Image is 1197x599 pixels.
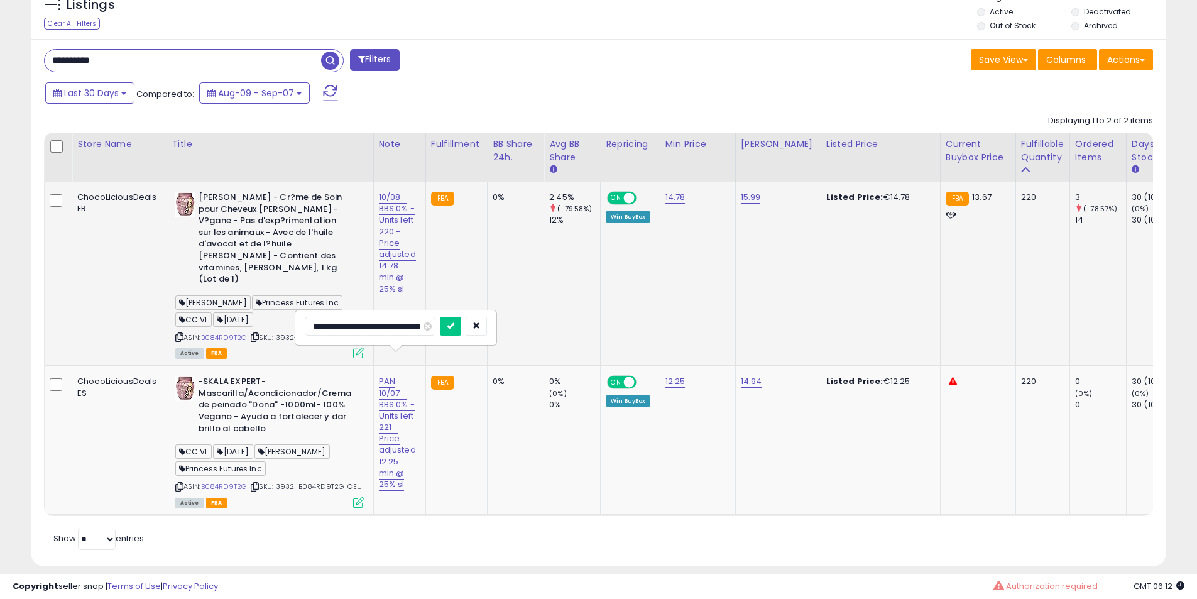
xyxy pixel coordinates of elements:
span: | SKU: 3932-B084RD9T2G-CEU [248,481,361,492]
button: Save View [971,49,1036,70]
a: B084RD9T2G [201,332,247,343]
div: 220 [1021,376,1060,387]
div: Min Price [665,138,730,151]
small: (-79.58%) [557,204,592,214]
span: Compared to: [136,88,194,100]
span: 2025-10-8 06:12 GMT [1134,580,1184,592]
div: ChocoLiciousDeals ES [77,376,157,398]
span: ON [608,193,624,204]
span: 13.67 [972,191,992,203]
span: | SKU: 3932-B084RD9T2G-CEU [248,332,361,343]
small: (0%) [1075,388,1093,398]
div: 0 [1075,376,1126,387]
div: 30 (100%) [1132,214,1183,226]
div: 3 [1075,192,1126,203]
b: Listed Price: [826,375,883,387]
small: FBA [946,192,969,206]
div: Title [172,138,368,151]
div: Win BuyBox [606,395,650,407]
div: Listed Price [826,138,935,151]
label: Deactivated [1084,6,1131,17]
span: OFF [635,193,655,204]
a: 12.25 [665,375,686,388]
a: Privacy Policy [163,580,218,592]
img: 41rPNq7rvtL._SL40_.jpg [175,376,195,401]
label: Archived [1084,20,1118,31]
div: Repricing [606,138,655,151]
div: 0% [549,376,600,387]
a: PAN 10/07 - BBS 0% - Units left 221 - Price adjusted 12.25 min @ 25% sl [379,375,416,491]
div: 0% [493,192,534,203]
a: B084RD9T2G [201,481,247,492]
b: -SKALA EXPERT- Mascarilla/Acondicionador/Crema de peinado "Dona" -1000ml- 100% Vegano - Ayuda a f... [199,376,351,437]
div: [PERSON_NAME] [741,138,816,151]
div: 30 (100%) [1132,399,1183,410]
div: 30 (100%) [1132,192,1183,203]
span: CC VL [175,312,212,327]
span: FBA [206,348,227,359]
div: Current Buybox Price [946,138,1010,164]
div: Avg BB Share [549,138,595,164]
span: Columns [1046,53,1086,66]
button: Actions [1099,49,1153,70]
div: Fulfillable Quantity [1021,138,1064,164]
a: Terms of Use [107,580,161,592]
small: (0%) [549,388,567,398]
span: FBA [206,498,227,508]
span: Aug-09 - Sep-07 [218,87,294,99]
button: Columns [1038,49,1097,70]
span: CC VL [175,444,212,459]
span: OFF [635,377,655,388]
div: Displaying 1 to 2 of 2 items [1048,115,1153,127]
div: Days In Stock [1132,138,1178,164]
a: 10/08 - BBS 0% - Units left 220 - Price adjusted 14.78 min @ 25% sl [379,191,416,295]
div: Win BuyBox [606,211,650,223]
span: Show: entries [53,532,144,544]
div: Fulfillment [431,138,482,151]
div: 14 [1075,214,1126,226]
img: 41rPNq7rvtL._SL40_.jpg [175,192,195,217]
span: Last 30 Days [64,87,119,99]
button: Filters [350,49,399,71]
div: ChocoLiciousDeals FR [77,192,157,214]
button: Last 30 Days [45,82,134,104]
a: 15.99 [741,191,761,204]
div: Ordered Items [1075,138,1121,164]
div: 0 [1075,399,1126,410]
label: Out of Stock [990,20,1036,31]
div: ASIN: [175,376,364,506]
button: Aug-09 - Sep-07 [199,82,310,104]
b: [PERSON_NAME] - Cr?me de Soin pour Cheveux [PERSON_NAME] - V?gane - Pas d'exp?rimentation sur les... [199,192,351,289]
small: (0%) [1132,388,1149,398]
div: 2.45% [549,192,600,203]
span: [DATE] [213,444,253,459]
a: 14.78 [665,191,686,204]
span: [DATE] [213,312,253,327]
div: 12% [549,214,600,226]
div: 0% [549,399,600,410]
div: Clear All Filters [44,18,100,30]
span: [PERSON_NAME] [175,295,251,310]
span: Princess Futures Inc [175,461,266,476]
div: 220 [1021,192,1060,203]
small: Avg BB Share. [549,164,557,175]
a: 14.94 [741,375,762,388]
div: BB Share 24h. [493,138,538,164]
div: 0% [493,376,534,387]
span: ON [608,377,624,388]
small: (-78.57%) [1083,204,1117,214]
label: Active [990,6,1013,17]
div: 30 (100%) [1132,376,1183,387]
div: €12.25 [826,376,931,387]
div: seller snap | | [13,581,218,593]
div: Store Name [77,138,161,151]
div: Note [379,138,420,151]
small: FBA [431,192,454,206]
div: €14.78 [826,192,931,203]
span: All listings currently available for purchase on Amazon [175,498,204,508]
div: ASIN: [175,192,364,357]
b: Listed Price: [826,191,883,203]
small: (0%) [1132,204,1149,214]
small: Days In Stock. [1132,164,1139,175]
small: FBA [431,376,454,390]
